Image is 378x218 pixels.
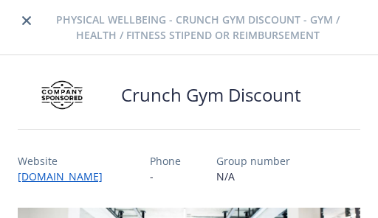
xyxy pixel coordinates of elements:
p: N/A [216,169,290,184]
h2: Crunch Gym Discount [121,82,301,108]
a: [DOMAIN_NAME] [18,169,114,183]
img: Company Sponsored [18,73,106,117]
p: - [150,169,181,184]
p: Physical Wellbeing - Crunch Gym Discount - Gym / Health / Fitness Stipend or reimbursement [35,12,360,43]
p: Website [18,153,114,169]
p: Group number [216,153,290,169]
a: close [18,12,35,29]
p: Phone [150,153,181,169]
